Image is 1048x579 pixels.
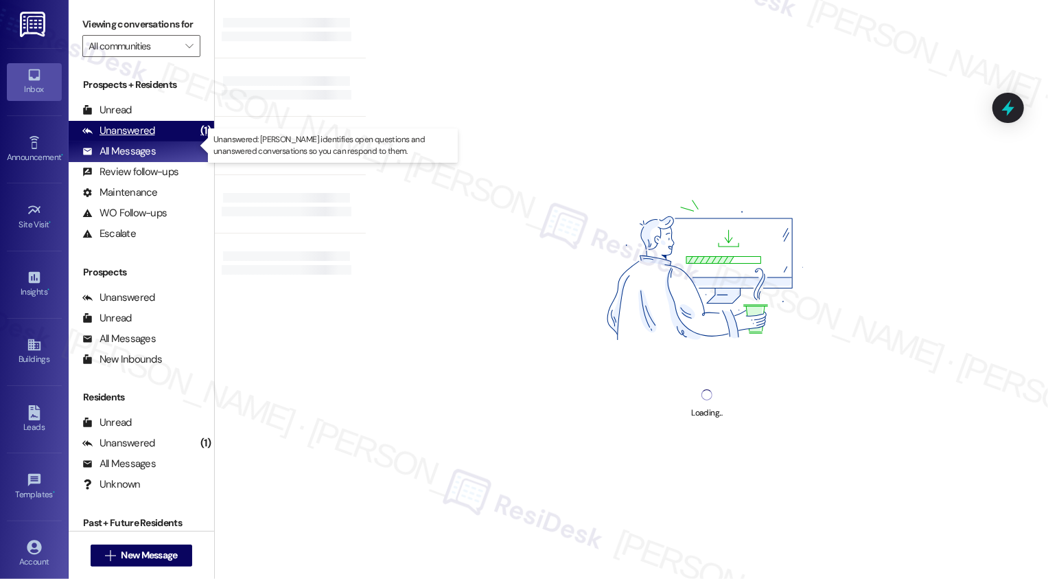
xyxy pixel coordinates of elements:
div: Unanswered [82,124,155,138]
a: Templates • [7,468,62,506]
div: All Messages [82,457,156,471]
input: All communities [89,35,178,57]
span: New Message [121,548,177,563]
div: Unanswered [82,436,155,451]
div: Maintenance [82,185,158,200]
div: (1) [197,120,214,141]
span: • [47,285,49,295]
div: All Messages [82,332,156,346]
div: Escalate [82,227,136,241]
span: • [61,150,63,160]
div: (1) [197,433,214,454]
div: New Inbounds [82,352,162,367]
div: All Messages [82,144,156,159]
i:  [105,550,115,561]
p: Unanswered: [PERSON_NAME] identifies open questions and unanswered conversations so you can respo... [213,134,452,157]
div: Loading... [691,406,722,420]
div: Unanswered [82,291,155,305]
div: Prospects [69,265,214,280]
div: Unread [82,103,132,117]
a: Inbox [7,63,62,100]
div: Prospects + Residents [69,78,214,92]
div: Unread [82,311,132,326]
div: Unread [82,416,132,430]
label: Viewing conversations for [82,14,200,35]
div: Residents [69,390,214,405]
a: Leads [7,401,62,438]
a: Buildings [7,333,62,370]
div: Review follow-ups [82,165,178,179]
div: WO Follow-ups [82,206,167,220]
div: Past + Future Residents [69,516,214,530]
i:  [185,41,193,52]
button: New Message [91,545,192,567]
img: ResiDesk Logo [20,12,48,37]
span: • [49,218,51,227]
span: • [53,488,55,497]
a: Account [7,536,62,573]
a: Site Visit • [7,198,62,236]
a: Insights • [7,266,62,303]
div: Unknown [82,477,141,492]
